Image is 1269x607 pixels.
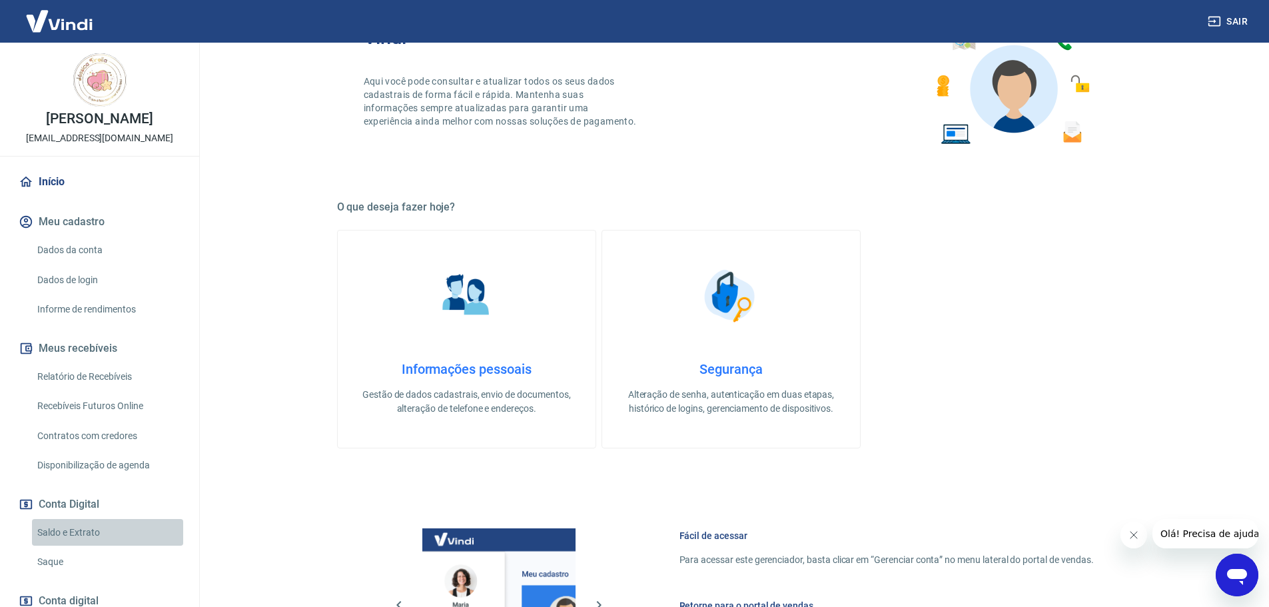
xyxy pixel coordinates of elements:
[32,296,183,323] a: Informe de rendimentos
[925,5,1099,153] img: Imagem de um avatar masculino com diversos icones exemplificando as funcionalidades do gerenciado...
[624,361,839,377] h4: Segurança
[1205,9,1253,34] button: Sair
[337,230,596,448] a: Informações pessoaisInformações pessoaisGestão de dados cadastrais, envio de documentos, alteraçã...
[16,207,183,237] button: Meu cadastro
[359,388,574,416] p: Gestão de dados cadastrais, envio de documentos, alteração de telefone e endereços.
[32,363,183,390] a: Relatório de Recebíveis
[679,529,1094,542] h6: Fácil de acessar
[16,167,183,197] a: Início
[1152,519,1258,548] iframe: Mensagem da empresa
[32,452,183,479] a: Disponibilização de agenda
[1216,554,1258,596] iframe: Botão para abrir a janela de mensagens
[1120,522,1147,548] iframe: Fechar mensagem
[364,5,731,48] h2: Bem-vindo(a) ao gerenciador de conta Vindi
[26,131,173,145] p: [EMAIL_ADDRESS][DOMAIN_NAME]
[32,548,183,576] a: Saque
[697,263,764,329] img: Segurança
[602,230,861,448] a: SegurançaSegurançaAlteração de senha, autenticação em duas etapas, histórico de logins, gerenciam...
[679,553,1094,567] p: Para acessar este gerenciador, basta clicar em “Gerenciar conta” no menu lateral do portal de ven...
[32,422,183,450] a: Contratos com credores
[32,392,183,420] a: Recebíveis Futuros Online
[624,388,839,416] p: Alteração de senha, autenticação em duas etapas, histórico de logins, gerenciamento de dispositivos.
[16,334,183,363] button: Meus recebíveis
[359,361,574,377] h4: Informações pessoais
[46,112,153,126] p: [PERSON_NAME]
[73,53,127,107] img: 927a0b9a-decf-4790-ac20-a5f953748027.jpeg
[337,201,1126,214] h5: O que deseja fazer hoje?
[16,490,183,519] button: Conta Digital
[16,1,103,41] img: Vindi
[8,9,112,20] span: Olá! Precisa de ajuda?
[364,75,639,128] p: Aqui você pode consultar e atualizar todos os seus dados cadastrais de forma fácil e rápida. Mant...
[32,237,183,264] a: Dados da conta
[32,267,183,294] a: Dados de login
[32,519,183,546] a: Saldo e Extrato
[433,263,500,329] img: Informações pessoais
